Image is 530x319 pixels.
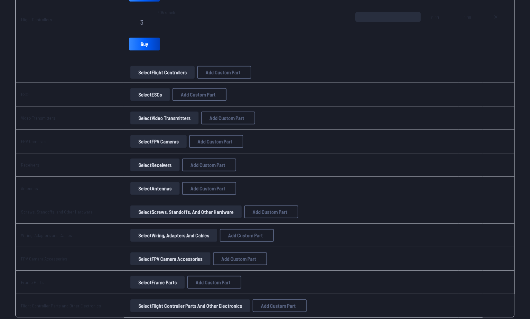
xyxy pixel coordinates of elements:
[130,276,185,289] button: SelectFrame Parts
[129,135,188,148] a: SelectFPV Cameras
[129,229,219,242] a: SelectWiring, Adapters and Cables
[21,209,93,214] a: Screws, Standoffs, and Other Hardware
[21,139,46,144] a: FPV Cameras
[213,252,267,265] button: Add Custom Part
[206,70,240,75] span: Add Custom Part
[197,66,251,79] button: Add Custom Part
[130,252,210,265] button: SelectFPV Camera Accessories
[21,186,38,191] a: Antennas
[189,135,243,148] button: Add Custom Part
[198,139,232,144] span: Add Custom Part
[21,115,55,121] a: Video Transmitters
[129,205,243,218] a: SelectScrews, Standoffs, and Other Hardware
[130,229,217,242] button: SelectWiring, Adapters and Cables
[129,276,186,289] a: SelectFrame Parts
[220,229,274,242] button: Add Custom Part
[129,252,212,265] a: SelectFPV Camera Accessories
[21,256,67,261] a: FPV Camera Accessories
[21,92,31,97] a: ESCs
[21,232,72,238] a: Wiring, Adapters and Cables
[172,88,227,101] button: Add Custom Part
[21,162,39,168] a: Receivers
[209,115,244,121] span: Add Custom Part
[201,112,255,124] button: Add Custom Part
[130,112,199,124] button: SelectVideo Transmitters
[21,17,52,22] a: Flight Controllers
[221,256,256,261] span: Add Custom Part
[129,159,181,171] a: SelectReceivers
[196,280,230,285] span: Add Custom Part
[129,38,160,50] a: Buy
[21,279,44,285] a: Frame Parts
[130,182,180,195] button: SelectAntennas
[129,88,171,101] a: SelectESCs
[130,159,180,171] button: SelectReceivers
[129,112,200,124] a: SelectVideo Transmitters
[140,19,143,25] span: 3
[130,205,242,218] button: SelectScrews, Standoffs, and Other Hardware
[130,66,195,79] button: SelectFlight Controllers
[130,135,187,148] button: SelectFPV Cameras
[129,299,251,312] a: SelectFlight Controller Parts and Other Electronics
[182,159,236,171] button: Add Custom Part
[187,276,241,289] button: Add Custom Part
[253,209,287,214] span: Add Custom Part
[129,182,181,195] a: SelectAntennas
[431,12,453,43] span: 0.00
[130,299,250,312] button: SelectFlight Controller Parts and Other Electronics
[464,12,478,43] span: 0.00
[157,9,175,16] span: 305 stack
[253,299,307,312] button: Add Custom Part
[182,182,236,195] button: Add Custom Part
[261,303,296,308] span: Add Custom Part
[244,205,298,218] button: Add Custom Part
[130,88,170,101] button: SelectESCs
[228,233,263,238] span: Add Custom Part
[21,303,101,308] a: Flight Controller Parts and Other Electronics
[191,162,225,168] span: Add Custom Part
[129,66,196,79] a: SelectFlight Controllers
[191,186,225,191] span: Add Custom Part
[181,92,216,97] span: Add Custom Part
